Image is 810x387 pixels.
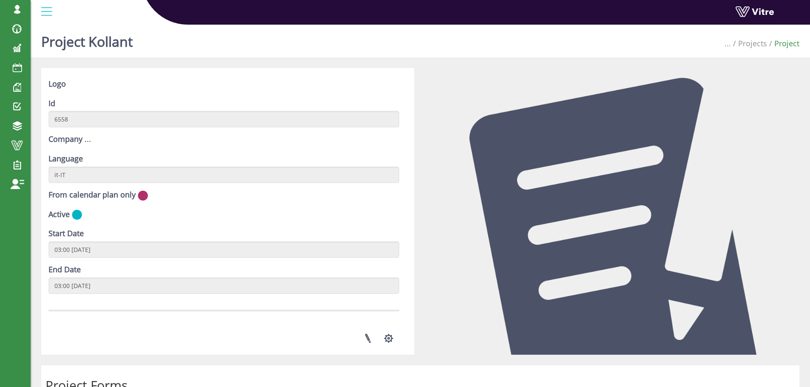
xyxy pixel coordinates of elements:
img: yes [72,209,82,220]
span: ... [725,38,731,48]
li: Project [767,38,799,49]
label: Logo [48,79,66,90]
label: Language [48,153,83,164]
label: Company [48,134,82,145]
h1: Project Kollant [41,21,133,57]
a: Projects [738,38,767,48]
label: Id [48,98,55,109]
label: Active [48,209,70,220]
span: ... [85,134,91,144]
label: End Date [48,264,81,275]
label: From calendar plan only [48,189,136,201]
img: no [138,190,148,201]
label: Start Date [48,228,84,239]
